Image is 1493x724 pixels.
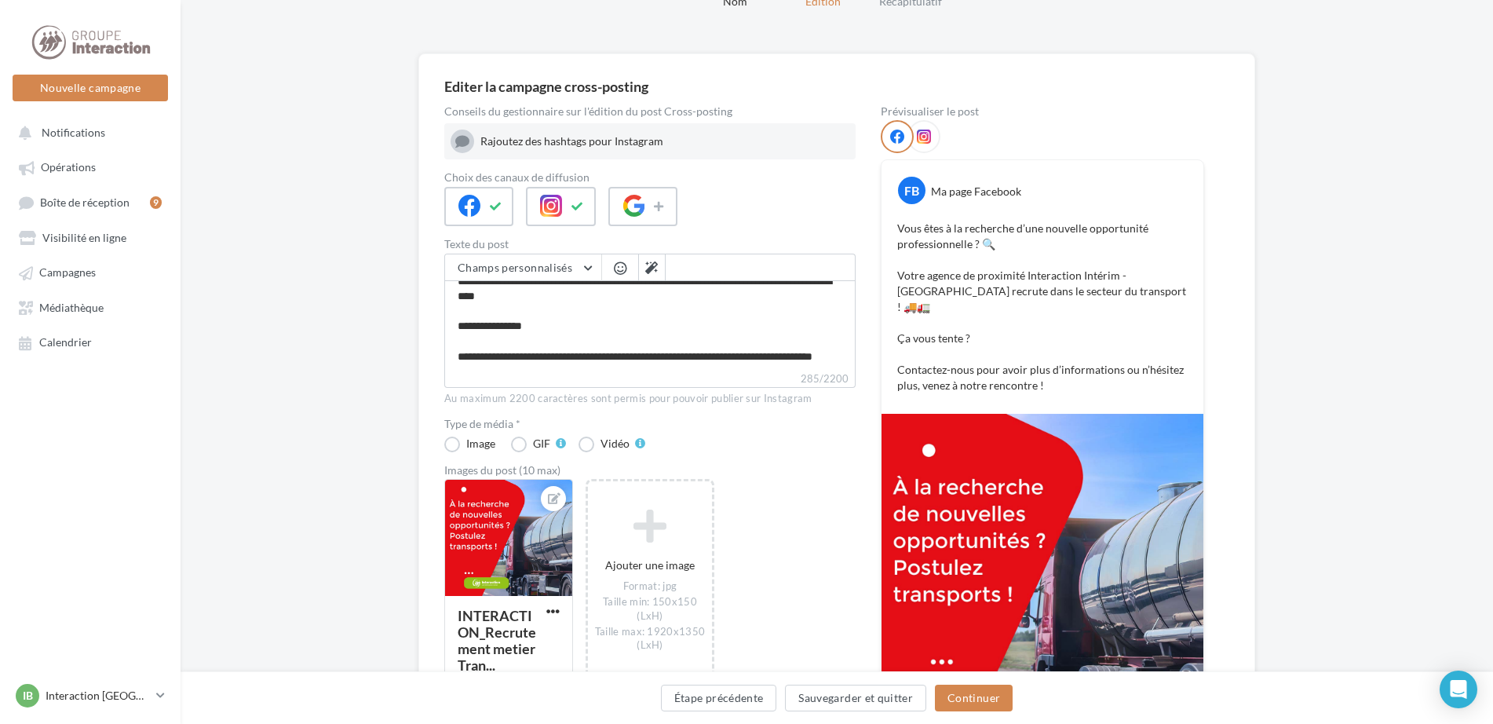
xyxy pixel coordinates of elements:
[42,231,126,244] span: Visibilité en ligne
[881,106,1204,117] div: Prévisualiser le post
[39,266,96,280] span: Campagnes
[9,293,171,321] a: Médiathèque
[9,152,171,181] a: Opérations
[13,681,168,711] a: IB Interaction [GEOGRAPHIC_DATA]
[13,75,168,101] button: Nouvelle campagne
[9,327,171,356] a: Calendrier
[935,685,1013,711] button: Continuer
[444,239,856,250] label: Texte du post
[39,301,104,314] span: Médiathèque
[444,172,856,183] label: Choix des canaux de diffusion
[9,223,171,251] a: Visibilité en ligne
[23,688,33,704] span: IB
[458,261,572,274] span: Champs personnalisés
[931,184,1021,199] div: Ma page Facebook
[458,607,536,674] div: INTERACTION_Recrutement metier Tran...
[480,133,849,149] div: Rajoutez des hashtags pour Instagram
[9,188,171,217] a: Boîte de réception9
[9,118,165,146] button: Notifications
[444,371,856,388] label: 285/2200
[39,336,92,349] span: Calendrier
[444,79,648,93] div: Editer la campagne cross-posting
[42,126,105,139] span: Notifications
[898,177,925,204] div: FB
[466,438,495,449] div: Image
[1440,671,1477,708] div: Open Intercom Messenger
[661,685,777,711] button: Étape précédente
[444,392,856,406] div: Au maximum 2200 caractères sont permis pour pouvoir publier sur Instagram
[41,161,96,174] span: Opérations
[444,465,856,476] div: Images du post (10 max)
[46,688,150,704] p: Interaction [GEOGRAPHIC_DATA]
[444,106,856,117] div: Conseils du gestionnaire sur l'édition du post Cross-posting
[445,254,601,281] button: Champs personnalisés
[444,419,856,430] label: Type de média *
[533,438,550,449] div: GIF
[40,196,130,209] span: Boîte de réception
[600,438,630,449] div: Vidéo
[9,258,171,286] a: Campagnes
[150,196,162,209] div: 9
[897,221,1188,393] p: Vous êtes à la recherche d’une nouvelle opportunité professionnelle ? 🔍 Votre agence de proximité...
[785,685,926,711] button: Sauvegarder et quitter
